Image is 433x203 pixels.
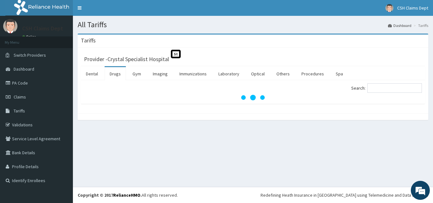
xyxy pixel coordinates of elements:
a: Immunizations [174,67,212,80]
h1: All Tariffs [78,21,428,29]
strong: Copyright © 2017 . [78,192,142,198]
a: Optical [246,67,270,80]
footer: All rights reserved. [73,187,433,203]
div: Redefining Heath Insurance in [GEOGRAPHIC_DATA] using Telemedicine and Data Science! [261,192,428,198]
a: Online [22,35,37,39]
span: Dashboard [14,66,34,72]
img: User Image [3,19,17,33]
a: Gym [127,67,146,80]
h3: Tariffs [81,38,96,43]
span: Claims [14,94,26,100]
a: Drugs [105,67,126,80]
a: Spa [331,67,348,80]
span: Tariffs [14,108,25,114]
img: User Image [385,4,393,12]
a: Imaging [148,67,173,80]
a: Dental [81,67,103,80]
li: Tariffs [412,23,428,28]
h3: Provider - Crystal Specialist Hospital [84,56,169,62]
p: CSH Claims Dept [22,26,63,31]
span: CSH Claims Dept [397,5,428,11]
svg: audio-loading [240,85,266,110]
a: Laboratory [213,67,244,80]
input: Search: [367,83,422,93]
a: Procedures [296,67,329,80]
span: St [171,50,181,58]
span: Switch Providers [14,52,46,58]
label: Search: [351,83,422,93]
a: RelianceHMO [113,192,140,198]
a: Dashboard [388,23,411,28]
a: Others [271,67,295,80]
